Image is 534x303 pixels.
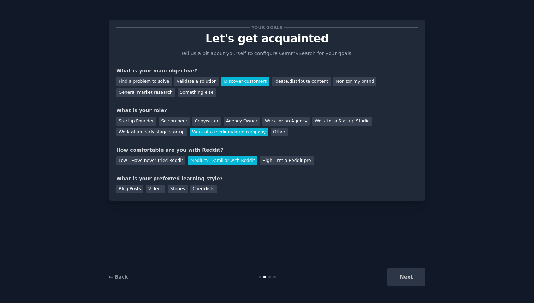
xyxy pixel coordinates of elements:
div: Copywriter [192,117,221,126]
div: Work at a medium/large company [190,128,268,137]
div: Medium - Familiar with Reddit [188,156,257,165]
div: Work for a Startup Studio [312,117,372,126]
div: What is your main objective? [116,67,418,75]
p: Tell us a bit about yourself to configure GummySearch for your goals. [178,50,356,57]
a: ← Back [109,274,128,280]
div: What is your preferred learning style? [116,175,418,182]
div: General market research [116,88,175,97]
div: Monitor my brand [333,77,376,86]
div: Something else [178,88,216,97]
div: How comfortable are you with Reddit? [116,146,418,154]
div: Find a problem to solve [116,77,172,86]
div: Work for an Agency [262,117,310,126]
div: Validate a solution [174,77,219,86]
div: Low - Have never tried Reddit [116,156,185,165]
div: High - I'm a Reddit pro [260,156,314,165]
div: Checklists [190,185,217,194]
div: Stories [168,185,188,194]
div: Work at an early stage startup [116,128,187,137]
div: Discover customers [221,77,269,86]
div: Solopreneur [159,117,190,126]
div: Agency Owner [224,117,260,126]
div: Other [271,128,288,137]
div: Videos [146,185,165,194]
span: Your goals [250,24,284,31]
div: What is your role? [116,107,418,114]
div: Ideate/distribute content [272,77,331,86]
div: Blog Posts [116,185,143,194]
p: Let's get acquainted [116,33,418,45]
div: Startup Founder [116,117,156,126]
